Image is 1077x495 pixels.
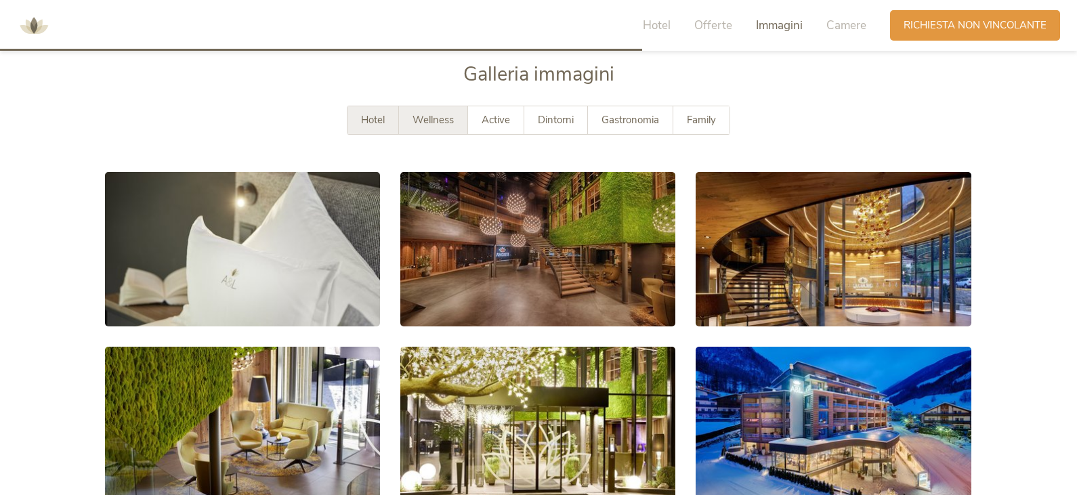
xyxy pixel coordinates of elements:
span: Gastronomia [601,113,659,127]
img: AMONTI & LUNARIS Wellnessresort [14,5,54,46]
span: Active [482,113,510,127]
span: Hotel [361,113,385,127]
span: Hotel [643,18,671,33]
span: Offerte [694,18,732,33]
span: Wellness [413,113,454,127]
span: Galleria immagini [463,61,614,87]
span: Camere [826,18,866,33]
a: AMONTI & LUNARIS Wellnessresort [14,20,54,30]
span: Family [687,113,716,127]
span: Richiesta non vincolante [904,18,1047,33]
span: Dintorni [538,113,574,127]
span: Immagini [756,18,803,33]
